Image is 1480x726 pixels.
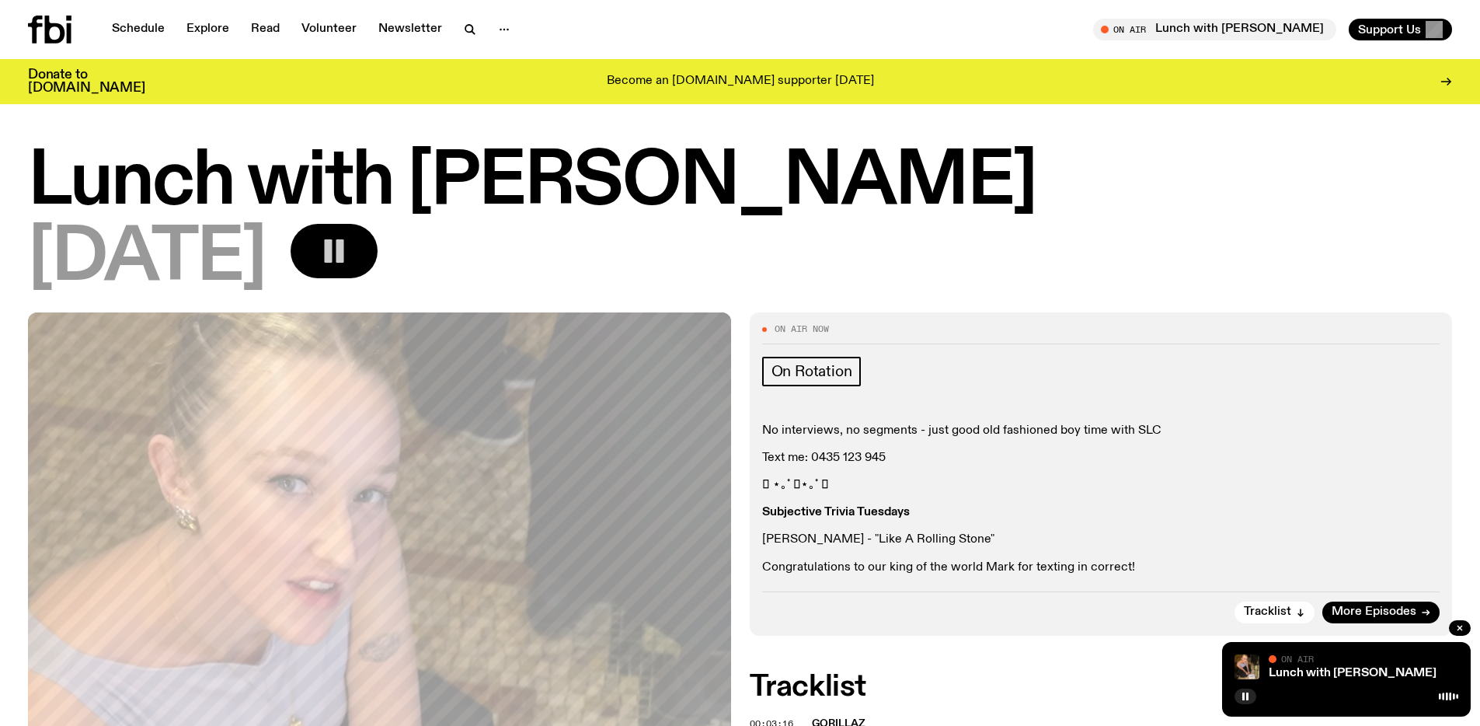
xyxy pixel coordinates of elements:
h3: Donate to [DOMAIN_NAME] [28,68,145,95]
a: Volunteer [292,19,366,40]
p: No interviews, no segments - just good old fashioned boy time with SLC [762,424,1440,438]
button: On AirLunch with [PERSON_NAME] [1093,19,1336,40]
a: On Rotation [762,357,862,386]
a: More Episodes [1322,602,1440,623]
h1: Lunch with [PERSON_NAME] [28,148,1452,218]
img: SLC lunch cover [1234,654,1259,679]
span: On Air Now [775,325,829,333]
span: On Rotation [771,363,852,380]
span: Support Us [1358,23,1421,37]
p: Become an [DOMAIN_NAME] supporter [DATE] [607,75,874,89]
a: Explore [177,19,239,40]
p: 𓇼 ⋆｡˚ 𓆝⋆｡˚ 𓇼 [762,478,1440,493]
h2: Tracklist [750,673,1453,701]
strong: Subjective Trivia Tuesdays [762,506,910,518]
span: More Episodes [1332,606,1416,618]
p: Congratulations to our king of the world Mark for texting in correct! [762,560,1440,575]
button: Tracklist [1234,602,1315,623]
a: Newsletter [369,19,451,40]
span: On Air [1281,654,1314,664]
p: [PERSON_NAME] - "Like A Rolling Stone" [762,532,1440,547]
button: Support Us [1349,19,1452,40]
a: Read [242,19,289,40]
span: Tracklist [1244,606,1291,618]
a: Schedule [103,19,174,40]
span: [DATE] [28,224,266,294]
p: Text me: 0435 123 945 [762,451,1440,466]
a: Lunch with [PERSON_NAME] [1269,667,1436,679]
